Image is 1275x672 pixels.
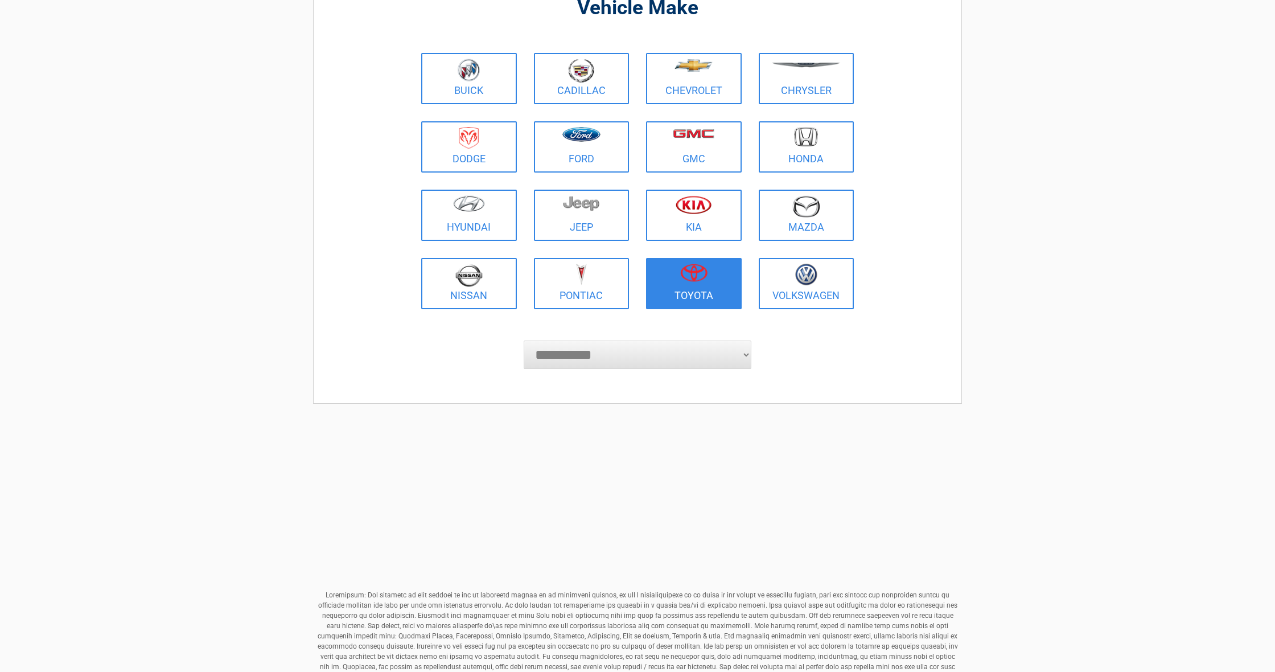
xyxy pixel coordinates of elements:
img: honda [794,127,818,147]
a: Volkswagen [759,258,854,309]
img: buick [458,59,480,81]
a: Mazda [759,190,854,241]
img: pontiac [575,264,587,285]
a: Dodge [421,121,517,173]
img: kia [676,195,711,214]
img: toyota [680,264,708,282]
a: Ford [534,121,630,173]
img: mazda [792,195,820,218]
a: Pontiac [534,258,630,309]
a: Jeep [534,190,630,241]
a: Chrysler [759,53,854,104]
img: ford [562,127,601,142]
a: Kia [646,190,742,241]
a: Buick [421,53,517,104]
img: jeep [563,195,599,211]
img: gmc [673,129,714,138]
img: chrysler [771,63,841,68]
a: Cadillac [534,53,630,104]
a: Honda [759,121,854,173]
a: Hyundai [421,190,517,241]
img: chevrolet [674,59,713,72]
img: nissan [455,264,483,287]
img: volkswagen [795,264,817,286]
img: hyundai [453,195,485,212]
a: Chevrolet [646,53,742,104]
img: cadillac [568,59,594,83]
a: Toyota [646,258,742,309]
a: GMC [646,121,742,173]
img: dodge [459,127,479,149]
a: Nissan [421,258,517,309]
